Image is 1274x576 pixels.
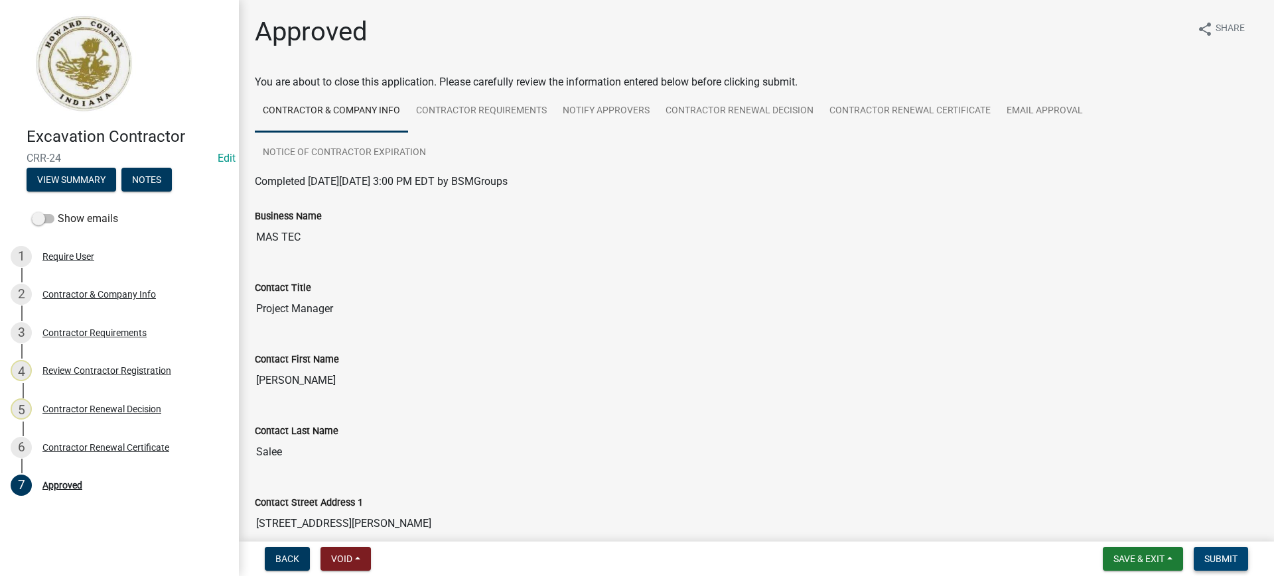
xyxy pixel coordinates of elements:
wm-modal-confirm: Edit Application Number [218,152,236,164]
a: Contractor Requirements [408,90,555,133]
div: Require User [42,252,94,261]
button: Void [320,547,371,571]
label: Contact First Name [255,355,339,365]
wm-modal-confirm: Notes [121,175,172,186]
label: Contact Last Name [255,427,338,436]
a: Contractor & Company Info [255,90,408,133]
span: Save & Exit [1113,553,1165,564]
div: 3 [11,322,32,343]
div: 6 [11,437,32,458]
div: Contractor & Company Info [42,290,156,299]
div: Contractor Renewal Decision [42,404,161,414]
button: Back [265,547,310,571]
label: Business Name [255,212,322,221]
h4: Excavation Contractor [27,127,228,146]
div: 7 [11,475,32,496]
label: Contact Title [255,284,311,293]
span: Share [1216,21,1245,37]
span: CRR-24 [27,152,212,164]
i: share [1197,21,1213,37]
span: Submit [1204,553,1238,564]
a: Notice of Contractor Expiration [255,132,434,174]
a: Email Approval [999,90,1091,133]
div: Approved [42,481,82,490]
a: Edit [218,152,236,164]
label: Contact Street Address 1 [255,498,363,508]
a: Contractor Renewal Decision [658,90,821,133]
div: 5 [11,398,32,420]
button: shareShare [1186,16,1255,42]
a: Notify Approvers [555,90,658,133]
div: 4 [11,360,32,381]
span: Back [275,553,299,564]
div: Contractor Renewal Certificate [42,443,169,452]
div: 2 [11,284,32,305]
h1: Approved [255,16,368,48]
wm-modal-confirm: Summary [27,175,116,186]
div: 1 [11,246,32,267]
button: Submit [1194,547,1248,571]
div: Contractor Requirements [42,328,147,337]
img: Howard County, Indiana [27,14,140,113]
span: Void [331,553,352,564]
div: Review Contractor Registration [42,366,171,375]
a: Contractor Renewal Certificate [821,90,999,133]
button: Notes [121,168,172,192]
button: View Summary [27,168,116,192]
button: Save & Exit [1103,547,1183,571]
span: Completed [DATE][DATE] 3:00 PM EDT by BSMGroups [255,175,508,188]
label: Show emails [32,211,118,227]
